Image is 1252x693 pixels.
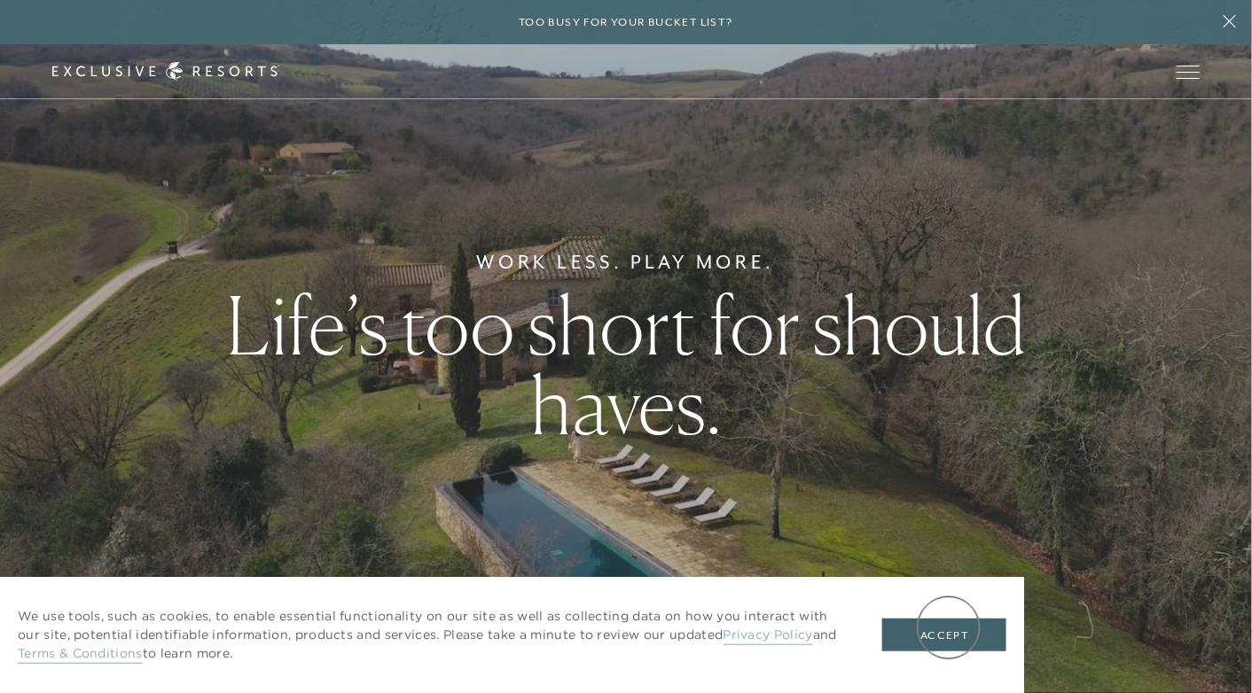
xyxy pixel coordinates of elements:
h6: Too busy for your bucket list? [519,14,733,31]
button: Accept [882,619,1006,652]
a: Privacy Policy [724,627,813,645]
h1: Life’s too short for should haves. [219,285,1033,445]
h6: Work Less. Play More. [477,248,776,276]
p: We use tools, such as cookies, to enable essential functionality on our site as well as collectin... [18,607,847,663]
button: Open navigation [1177,66,1200,78]
a: Terms & Conditions [18,645,143,664]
